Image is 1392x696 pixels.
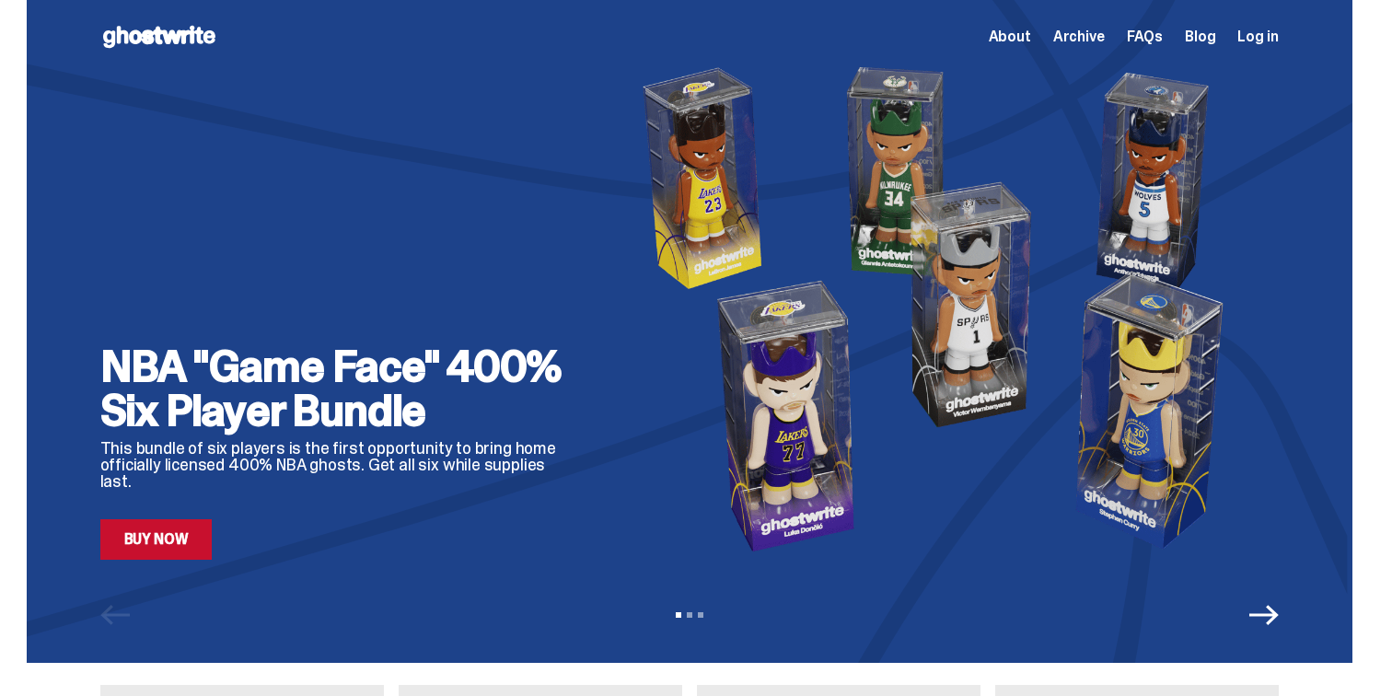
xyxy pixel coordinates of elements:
button: View slide 1 [676,612,681,618]
button: Next [1249,600,1279,630]
a: Archive [1053,29,1105,44]
button: View slide 3 [698,612,703,618]
a: About [989,29,1031,44]
img: NBA "Game Face" 400% Six Player Bundle [609,57,1279,560]
a: FAQs [1127,29,1163,44]
a: Log in [1237,29,1278,44]
p: This bundle of six players is the first opportunity to bring home officially licensed 400% NBA gh... [100,440,579,490]
h2: NBA "Game Face" 400% Six Player Bundle [100,344,579,433]
button: View slide 2 [687,612,692,618]
a: Buy Now [100,519,213,560]
a: Blog [1185,29,1215,44]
